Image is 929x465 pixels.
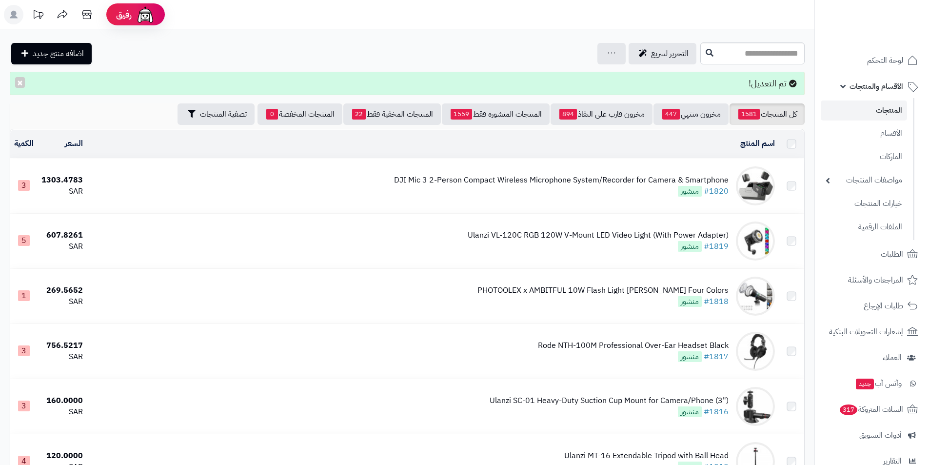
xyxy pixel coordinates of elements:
a: طلبات الإرجاع [821,294,923,318]
a: المنتجات المنشورة فقط1559 [442,103,550,125]
span: منشور [678,186,702,197]
span: اضافة منتج جديد [33,48,84,60]
div: Ulanzi SC-01 Heavy-Duty Suction Cup Mount for Camera/Phone (3") [490,395,729,406]
a: اسم المنتج [740,138,775,149]
a: #1816 [704,406,729,418]
span: جديد [856,379,874,389]
div: PHOTOOLEX x AMBITFUL 10W Flash Light [PERSON_NAME] Four Colors [477,285,729,296]
img: ai-face.png [136,5,155,24]
span: 1581 [738,109,760,120]
span: المراجعات والأسئلة [848,273,903,287]
img: Ulanzi VL-120C RGB 120W V-Mount LED Video Light (With Power Adapter) [736,222,775,261]
span: السلات المتروكة [839,403,903,416]
a: مخزون منتهي447 [653,103,729,125]
a: السلات المتروكة317 [821,398,923,421]
div: Ulanzi MT-16 Extendable Tripod with Ball Head [564,450,729,462]
span: تصفية المنتجات [200,108,247,120]
div: 160.0000 [41,395,83,406]
a: الأقسام [821,123,907,144]
a: خيارات المنتجات [821,193,907,214]
span: لوحة التحكم [867,54,903,67]
div: تم التعديل! [10,72,805,95]
div: SAR [41,351,83,363]
a: الكمية [14,138,34,149]
span: منشور [678,241,702,252]
img: DJI Mic 3 2-Person Compact Wireless Microphone System/Recorder for Camera & Smartphone [736,166,775,205]
a: الطلبات [821,243,923,266]
a: المنتجات [821,101,907,121]
div: Ulanzi VL-120C RGB 120W V-Mount LED Video Light (With Power Adapter) [468,230,729,241]
span: رفيق [116,9,132,20]
div: 269.5652 [41,285,83,296]
span: الأقسام والمنتجات [850,80,903,93]
a: المراجعات والأسئلة [821,268,923,292]
a: العملاء [821,346,923,369]
a: #1818 [704,296,729,307]
a: #1817 [704,351,729,363]
div: 756.5217 [41,340,83,351]
div: DJI Mic 3 2-Person Compact Wireless Microphone System/Recorder for Camera & Smartphone [394,175,729,186]
span: 1 [18,290,30,301]
a: السعر [65,138,83,149]
span: 447 [662,109,680,120]
a: أدوات التسويق [821,424,923,447]
div: SAR [41,241,83,252]
div: SAR [41,186,83,197]
span: وآتس آب [855,377,902,390]
a: مواصفات المنتجات [821,170,907,191]
span: منشور [678,406,702,417]
img: Ulanzi SC-01 Heavy-Duty Suction Cup Mount for Camera/Phone (3") [736,387,775,426]
a: وآتس آبجديد [821,372,923,395]
div: 607.8261 [41,230,83,241]
button: تصفية المنتجات [178,103,255,125]
span: 0 [266,109,278,120]
span: 3 [18,180,30,191]
a: المنتجات المخفضة0 [257,103,342,125]
a: مخزون قارب على النفاذ894 [551,103,652,125]
span: 894 [559,109,577,120]
button: × [15,77,25,88]
div: SAR [41,296,83,307]
div: 120.0000 [41,450,83,462]
span: 1559 [451,109,472,120]
a: إشعارات التحويلات البنكية [821,320,923,344]
span: الطلبات [881,247,903,261]
a: تحديثات المنصة [26,5,50,27]
span: أدوات التسويق [859,428,902,442]
div: 1303.4783 [41,175,83,186]
a: التحرير لسريع [629,43,696,64]
div: Rode NTH-100M Professional Over-Ear Headset Black [538,340,729,351]
a: #1819 [704,241,729,252]
span: منشور [678,296,702,307]
span: التحرير لسريع [651,48,689,60]
span: إشعارات التحويلات البنكية [829,325,903,339]
span: منشور [678,351,702,362]
span: العملاء [883,351,902,364]
span: 3 [18,345,30,356]
span: 3 [18,401,30,411]
a: الملفات الرقمية [821,217,907,238]
span: 5 [18,235,30,246]
a: المنتجات المخفية فقط22 [343,103,441,125]
a: لوحة التحكم [821,49,923,72]
a: كل المنتجات1581 [730,103,805,125]
img: PHOTOOLEX x AMBITFUL 10W Flash Light Photography Spotlight Four Colors [736,277,775,316]
a: الماركات [821,146,907,167]
span: طلبات الإرجاع [864,299,903,313]
span: 317 [840,404,857,415]
div: SAR [41,406,83,418]
span: 22 [352,109,366,120]
img: Rode NTH-100M Professional Over-Ear Headset Black [736,332,775,371]
a: اضافة منتج جديد [11,43,92,64]
a: #1820 [704,185,729,197]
